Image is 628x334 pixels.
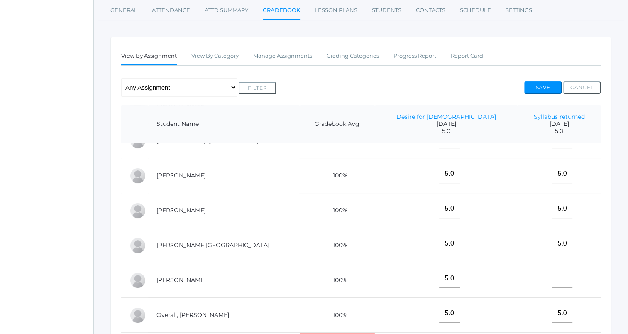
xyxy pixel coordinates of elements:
a: [PERSON_NAME] [156,206,206,214]
a: View By Category [191,48,239,64]
a: Grading Categories [327,48,379,64]
th: Gradebook Avg [300,105,375,143]
div: Marissa Myers [130,272,146,289]
div: LaRae Erner [130,167,146,184]
a: Attendance [152,2,190,19]
a: [PERSON_NAME] [156,172,206,179]
a: View By Assignment [121,48,177,66]
a: Gradebook [263,2,300,20]
th: Student Name [148,105,300,143]
a: Report Card [451,48,483,64]
a: [PERSON_NAME][GEOGRAPHIC_DATA] [156,241,269,249]
a: [PERSON_NAME] [156,276,206,284]
td: 100% [300,263,375,298]
a: Progress Report [393,48,436,64]
button: Filter [239,82,276,94]
div: Rachel Hayton [130,202,146,219]
td: 100% [300,158,375,193]
span: [DATE] [526,120,592,128]
a: Desire for [DEMOGRAPHIC_DATA] [396,113,496,120]
div: Chris Overall [130,307,146,324]
td: 100% [300,228,375,263]
a: Overall, [PERSON_NAME] [156,311,229,319]
button: Save [524,81,562,94]
a: Manage Assignments [253,48,312,64]
a: Syllabus returned [533,113,584,120]
div: Austin Hill [130,237,146,254]
a: Settings [506,2,532,19]
span: 5.0 [383,128,509,135]
a: Lesson Plans [315,2,357,19]
td: 100% [300,298,375,333]
a: Students [372,2,401,19]
a: Schedule [460,2,491,19]
span: 5.0 [526,128,592,135]
a: Contacts [416,2,445,19]
a: General [110,2,137,19]
a: Attd Summary [205,2,248,19]
td: 100% [300,193,375,228]
span: [DATE] [383,120,509,128]
button: Cancel [563,81,601,94]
